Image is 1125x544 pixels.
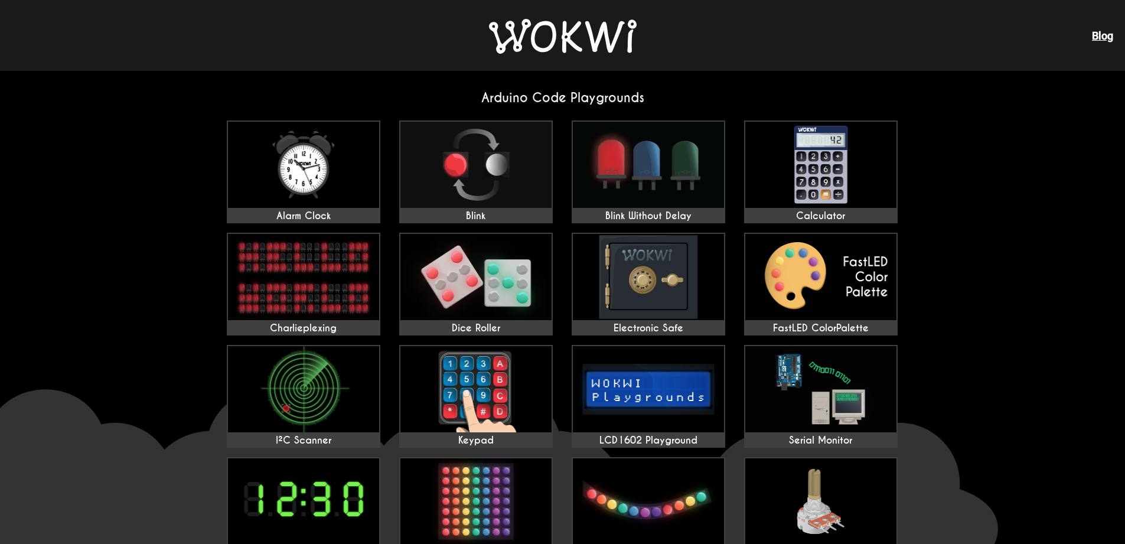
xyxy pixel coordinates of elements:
[400,210,552,222] div: Blink
[399,233,553,335] a: Dice Roller
[400,323,552,334] div: Dice Roller
[572,120,725,223] a: Blink Without Delay
[489,19,637,54] img: Wokwi
[217,90,908,106] h2: Arduino Code Playgrounds
[228,323,379,334] div: Charlieplexing
[745,210,896,222] div: Calculator
[227,120,380,223] a: Alarm Clock
[745,234,896,320] img: FastLED ColorPalette
[399,120,553,223] a: Blink
[228,122,379,208] img: Alarm Clock
[400,346,552,432] img: Keypad
[573,122,724,208] img: Blink Without Delay
[745,435,896,447] div: Serial Monitor
[400,122,552,208] img: Blink
[228,346,379,432] img: I²C Scanner
[573,346,724,432] img: LCD1602 Playground
[745,346,896,432] img: Serial Monitor
[228,234,379,320] img: Charlieplexing
[228,435,379,447] div: I²C Scanner
[228,210,379,222] div: Alarm Clock
[572,345,725,448] a: LCD1602 Playground
[744,345,898,448] a: Serial Monitor
[573,234,724,320] img: Electronic Safe
[744,120,898,223] a: Calculator
[572,233,725,335] a: Electronic Safe
[573,210,724,222] div: Blink Without Delay
[399,345,553,448] a: Keypad
[400,435,552,447] div: Keypad
[745,323,896,334] div: FastLED ColorPalette
[573,435,724,447] div: LCD1602 Playground
[1092,30,1113,42] a: Blog
[227,345,380,448] a: I²C Scanner
[744,233,898,335] a: FastLED ColorPalette
[573,323,724,334] div: Electronic Safe
[745,122,896,208] img: Calculator
[400,234,552,320] img: Dice Roller
[227,233,380,335] a: Charlieplexing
